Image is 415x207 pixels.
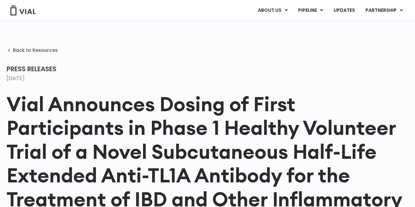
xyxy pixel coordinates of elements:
time: [DATE] [7,74,25,82]
img: Vial Logo [10,6,36,15]
a: PARTNERSHIPMenu Toggle [360,5,408,16]
a: Back to Resources [7,48,58,53]
a: PIPELINEMenu Toggle [293,5,328,16]
a: ABOUT USMenu Toggle [253,5,293,16]
span: Back to Resources [13,48,58,53]
span: Press Releases [7,64,56,73]
a: UPDATES [328,5,360,16]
